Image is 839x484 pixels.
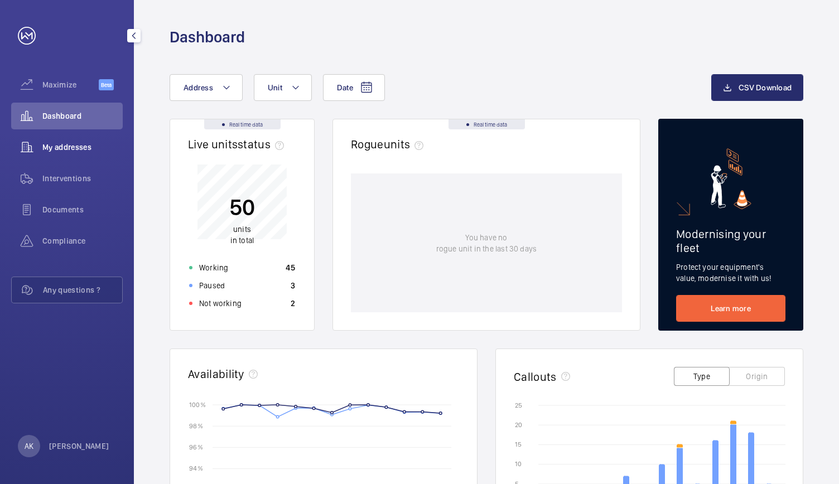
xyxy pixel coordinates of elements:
[170,27,245,47] h1: Dashboard
[204,119,281,129] div: Real time data
[711,74,803,101] button: CSV Download
[42,79,99,90] span: Maximize
[99,79,114,90] span: Beta
[739,83,792,92] span: CSV Download
[254,74,312,101] button: Unit
[189,464,203,472] text: 94 %
[515,460,522,468] text: 10
[449,119,525,129] div: Real time data
[188,367,244,381] h2: Availability
[199,262,228,273] p: Working
[42,235,123,246] span: Compliance
[515,421,522,429] text: 20
[436,232,537,254] p: You have no rogue unit in the last 30 days
[268,83,282,92] span: Unit
[189,443,203,451] text: 96 %
[238,137,288,151] span: status
[291,298,295,309] p: 2
[49,441,109,452] p: [PERSON_NAME]
[233,225,251,234] span: units
[337,83,353,92] span: Date
[199,298,242,309] p: Not working
[189,422,203,430] text: 98 %
[674,367,730,386] button: Type
[170,74,243,101] button: Address
[323,74,385,101] button: Date
[42,110,123,122] span: Dashboard
[229,193,255,221] p: 50
[351,137,428,151] h2: Rogue
[42,173,123,184] span: Interventions
[676,227,785,255] h2: Modernising your fleet
[676,295,785,322] a: Learn more
[188,137,288,151] h2: Live units
[42,142,123,153] span: My addresses
[286,262,295,273] p: 45
[184,83,213,92] span: Address
[199,280,225,291] p: Paused
[515,401,522,409] text: 25
[291,280,295,291] p: 3
[25,441,33,452] p: AK
[189,400,206,408] text: 100 %
[229,224,255,246] p: in total
[729,367,785,386] button: Origin
[514,370,557,384] h2: Callouts
[384,137,428,151] span: units
[43,284,122,296] span: Any questions ?
[42,204,123,215] span: Documents
[676,262,785,284] p: Protect your equipment's value, modernise it with us!
[711,148,751,209] img: marketing-card.svg
[515,441,522,448] text: 15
